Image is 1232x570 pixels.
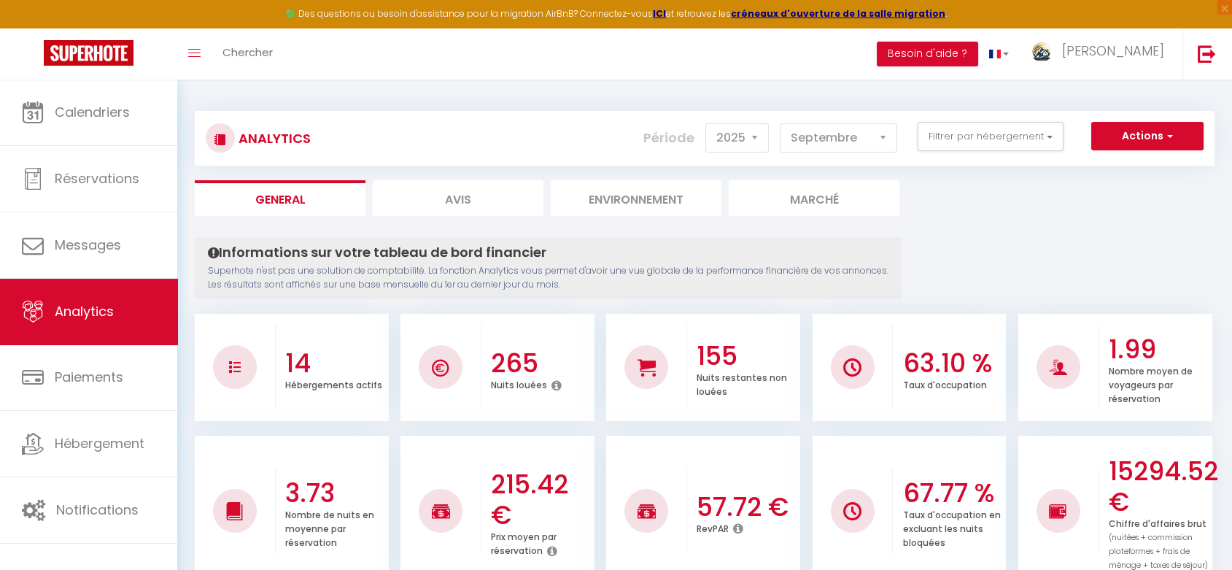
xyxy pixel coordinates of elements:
[877,42,978,66] button: Besoin d'aide ?
[55,368,123,386] span: Paiements
[208,264,888,292] p: Superhote n'est pas une solution de comptabilité. La fonction Analytics vous permet d'avoir une v...
[235,122,311,155] h3: Analytics
[1062,42,1164,60] span: [PERSON_NAME]
[491,376,547,391] p: Nuits louées
[1091,122,1204,151] button: Actions
[195,180,365,216] li: General
[903,376,987,391] p: Taux d'occupation
[55,169,139,188] span: Réservations
[55,434,144,452] span: Hébergement
[697,492,797,523] h3: 57.72 €
[55,302,114,320] span: Analytics
[208,244,888,261] h4: Informations sur votre tableau de bord financier
[491,469,591,531] h3: 215.42 €
[903,506,1001,549] p: Taux d'occupation en excluant les nuits bloquées
[44,40,133,66] img: Super Booking
[1049,502,1067,520] img: NO IMAGE
[843,502,861,520] img: NO IMAGE
[1198,45,1216,63] img: logout
[653,7,666,20] a: ICI
[1031,42,1053,61] img: ...
[373,180,543,216] li: Avis
[285,506,374,549] p: Nombre de nuits en moyenne par réservation
[1109,456,1209,517] h3: 15294.52 €
[697,341,797,371] h3: 155
[212,28,284,80] a: Chercher
[285,348,385,379] h3: 14
[918,122,1064,151] button: Filtrer par hébergement
[1109,362,1193,405] p: Nombre moyen de voyageurs par réservation
[56,501,139,519] span: Notifications
[729,180,899,216] li: Marché
[55,103,130,121] span: Calendriers
[491,528,557,557] p: Prix moyen par réservation
[551,180,721,216] li: Environnement
[903,478,1003,509] h3: 67.77 %
[229,361,241,373] img: NO IMAGE
[731,7,945,20] a: créneaux d'ouverture de la salle migration
[697,369,787,398] p: Nuits restantes non louées
[1109,334,1209,365] h3: 1.99
[285,478,385,509] h3: 3.73
[55,236,121,254] span: Messages
[697,520,729,535] p: RevPAR
[12,6,55,50] button: Ouvrir le widget de chat LiveChat
[643,122,694,154] label: Période
[903,348,1003,379] h3: 63.10 %
[222,45,273,60] span: Chercher
[491,348,591,379] h3: 265
[285,376,382,391] p: Hébergements actifs
[1020,28,1182,80] a: ... [PERSON_NAME]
